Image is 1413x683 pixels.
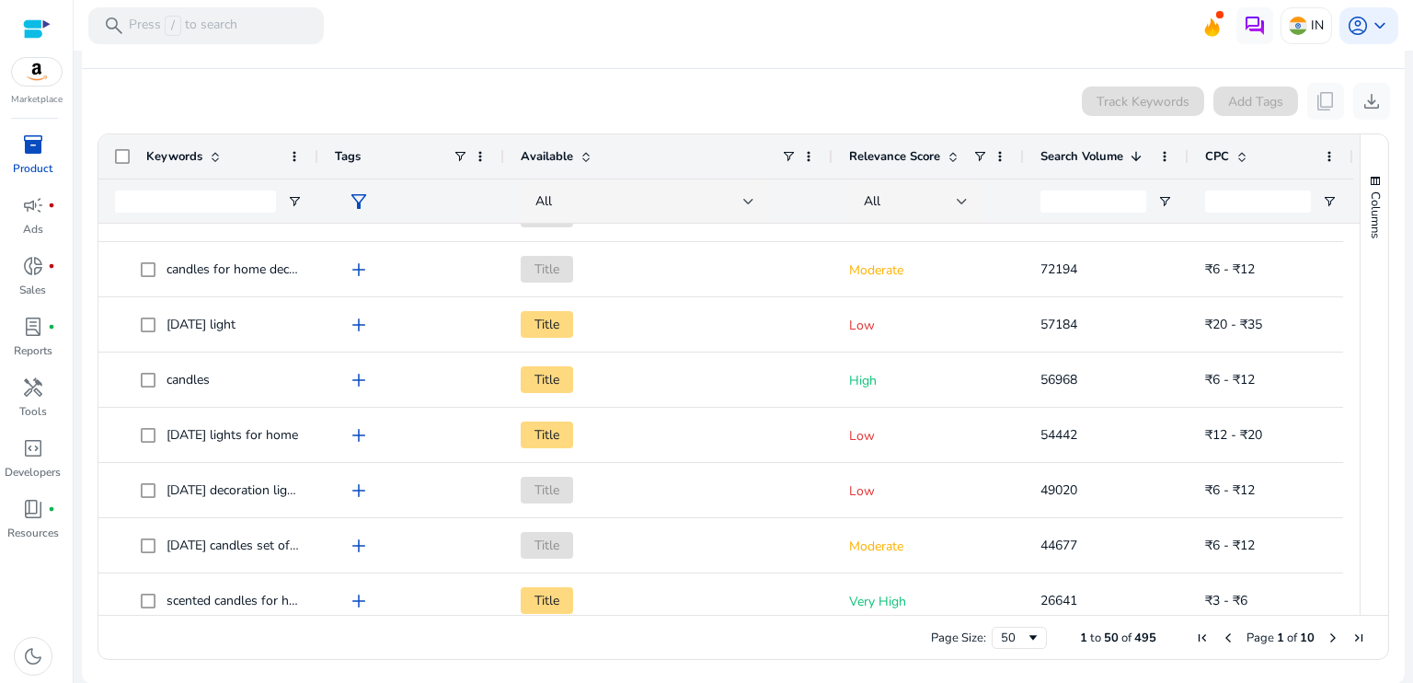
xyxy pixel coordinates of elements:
[167,426,298,444] span: [DATE] lights for home
[22,498,44,520] span: book_4
[1040,191,1146,213] input: Search Volume Filter Input
[19,403,47,420] p: Tools
[1205,537,1255,554] span: ₹6 - ₹12
[1322,194,1337,209] button: Open Filter Menu
[521,477,573,504] span: Title
[1205,481,1255,499] span: ₹6 - ₹12
[1289,17,1307,35] img: in.svg
[1040,260,1077,278] span: 72194
[1104,630,1119,646] span: 50
[287,194,302,209] button: Open Filter Menu
[14,342,52,359] p: Reports
[1040,371,1077,388] span: 56968
[1040,148,1123,165] span: Search Volume
[146,148,202,165] span: Keywords
[1300,630,1315,646] span: 10
[1134,630,1156,646] span: 495
[992,627,1047,649] div: Page Size
[1080,630,1087,646] span: 1
[521,422,573,448] span: Title
[23,221,43,237] p: Ads
[1347,15,1369,37] span: account_circle
[849,527,1007,565] p: Moderate
[348,369,370,391] span: add
[521,148,573,165] span: Available
[1369,15,1391,37] span: keyboard_arrow_down
[1205,148,1229,165] span: CPC
[1246,630,1274,646] span: Page
[1326,631,1340,645] div: Next Page
[335,148,361,165] span: Tags
[849,472,1007,510] p: Low
[1311,9,1324,41] p: IN
[849,583,1007,620] p: Very High
[1040,481,1077,499] span: 49020
[348,259,370,281] span: add
[849,307,1007,344] p: Low
[864,192,880,210] span: All
[931,630,986,646] div: Page Size:
[48,262,55,270] span: fiber_manual_record
[1205,260,1255,278] span: ₹6 - ₹12
[849,417,1007,455] p: Low
[1361,90,1383,112] span: download
[348,590,370,612] span: add
[1040,592,1077,609] span: 26641
[1277,630,1284,646] span: 1
[1205,316,1262,333] span: ₹20 - ₹35
[1040,537,1077,554] span: 44677
[165,16,181,36] span: /
[1287,630,1297,646] span: of
[12,58,62,86] img: amazon.svg
[11,93,63,107] p: Marketplace
[19,282,46,298] p: Sales
[167,316,235,333] span: [DATE] light
[1090,630,1101,646] span: to
[1221,631,1235,645] div: Previous Page
[167,371,210,388] span: candles
[7,525,59,541] p: Resources
[1205,592,1247,609] span: ₹3 - ₹6
[521,532,573,559] span: Title
[1351,631,1366,645] div: Last Page
[22,194,44,216] span: campaign
[1367,191,1384,238] span: Columns
[849,148,940,165] span: Relevance Score
[167,537,316,554] span: [DATE] candles set of 100
[1195,631,1210,645] div: First Page
[1205,371,1255,388] span: ₹6 - ₹12
[22,255,44,277] span: donut_small
[521,256,573,283] span: Title
[348,480,370,502] span: add
[849,362,1007,399] p: High
[167,260,301,278] span: candles for home decor
[22,376,44,399] span: handyman
[348,424,370,446] span: add
[535,192,552,210] span: All
[521,587,573,614] span: Title
[13,160,52,177] p: Product
[167,481,305,499] span: [DATE] decoration lights
[48,323,55,330] span: fiber_manual_record
[348,203,370,226] span: add
[1205,191,1311,213] input: CPC Filter Input
[348,191,370,213] span: filter_alt
[1353,83,1390,120] button: download
[115,191,276,213] input: Keywords Filter Input
[103,15,125,37] span: search
[22,437,44,459] span: code_blocks
[1205,426,1262,444] span: ₹12 - ₹20
[1001,630,1026,646] div: 50
[1157,194,1172,209] button: Open Filter Menu
[48,505,55,513] span: fiber_manual_record
[1040,316,1077,333] span: 57184
[129,16,237,36] p: Press to search
[849,251,1007,289] p: Moderate
[348,535,370,557] span: add
[5,464,61,480] p: Developers
[48,202,55,209] span: fiber_manual_record
[22,645,44,667] span: dark_mode
[348,314,370,336] span: add
[521,311,573,338] span: Title
[521,366,573,393] span: Title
